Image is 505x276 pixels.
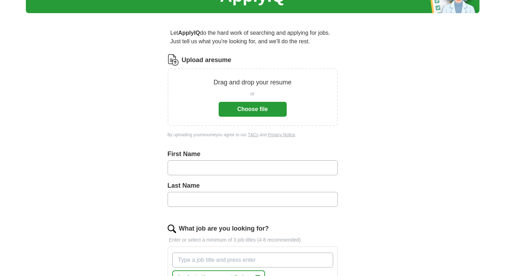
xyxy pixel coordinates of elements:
span: or [250,90,254,98]
input: Type a job title and press enter [172,253,333,267]
a: T&Cs [248,132,258,137]
label: Last Name [168,181,338,191]
p: Enter or select a minimum of 3 job titles (4-8 recommended) [168,236,338,244]
img: CV Icon [168,54,179,66]
button: Choose file [219,102,287,117]
label: First Name [168,149,338,159]
p: Let do the hard work of searching and applying for jobs. Just tell us what you're looking for, an... [168,26,338,49]
a: Privacy Notice [268,132,295,137]
label: What job are you looking for? [179,224,269,233]
strong: ApplyIQ [178,30,200,36]
p: Drag and drop your resume [213,78,291,87]
label: Upload a resume [182,55,231,65]
div: By uploading your resume you agree to our and . [168,132,338,138]
img: search.png [168,225,176,233]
